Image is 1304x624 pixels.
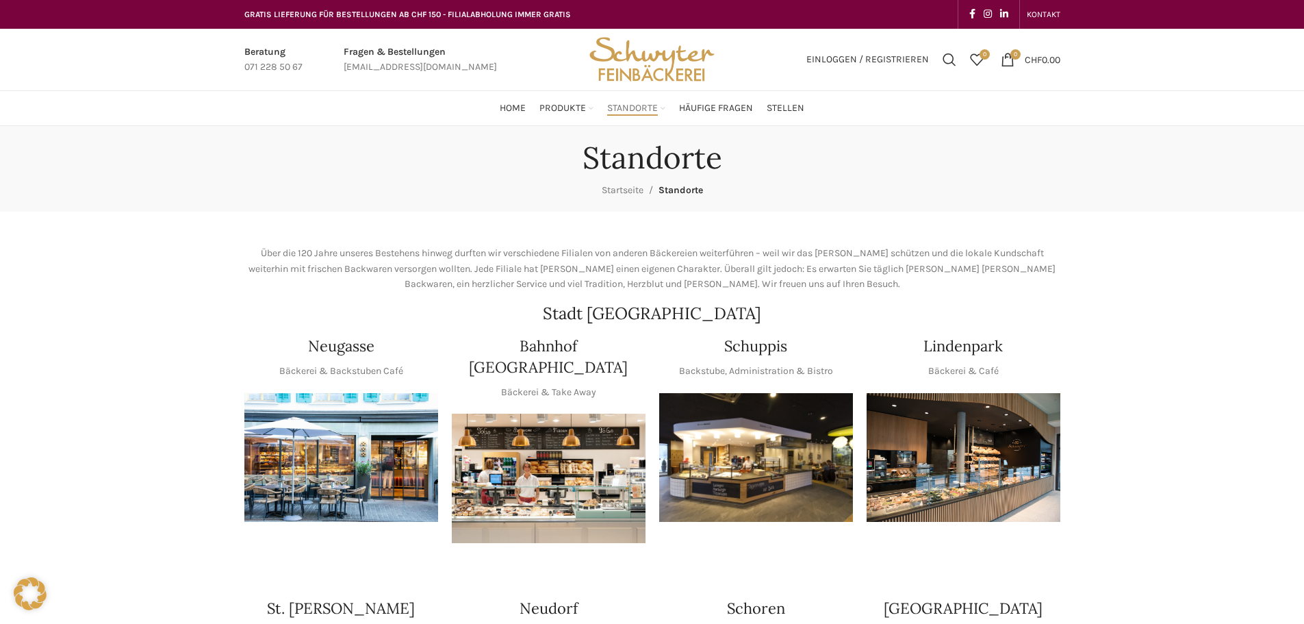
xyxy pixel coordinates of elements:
h1: Standorte [583,140,722,176]
bdi: 0.00 [1025,53,1060,65]
p: Bäckerei & Café [928,364,999,379]
a: Suchen [936,46,963,73]
a: Home [500,95,526,122]
p: Über die 120 Jahre unseres Bestehens hinweg durften wir verschiedene Filialen von anderen Bäckere... [244,246,1060,292]
a: Infobox link [244,45,303,75]
p: Bäckerei & Backstuben Café [279,364,403,379]
a: 0 CHF0.00 [994,46,1067,73]
span: Einloggen / Registrieren [806,55,929,64]
span: KONTAKT [1027,10,1060,19]
img: Neugasse [244,393,438,523]
a: Stellen [767,95,804,122]
a: Infobox link [344,45,497,75]
h4: Schoren [727,598,785,619]
span: Home [500,102,526,115]
h4: Bahnhof [GEOGRAPHIC_DATA] [452,336,645,378]
span: 0 [1010,49,1021,60]
p: Backstube, Administration & Bistro [679,364,833,379]
p: Bäckerei & Take Away [501,385,596,400]
span: CHF [1025,53,1042,65]
span: Standorte [659,184,703,196]
a: Startseite [602,184,643,196]
span: Stellen [767,102,804,115]
h4: Lindenpark [923,336,1003,357]
a: Linkedin social link [996,5,1012,24]
span: GRATIS LIEFERUNG FÜR BESTELLUNGEN AB CHF 150 - FILIALABHOLUNG IMMER GRATIS [244,10,571,19]
span: 0 [980,49,990,60]
a: Produkte [539,95,593,122]
span: Standorte [607,102,658,115]
div: Main navigation [238,95,1067,122]
a: Instagram social link [980,5,996,24]
h2: Stadt [GEOGRAPHIC_DATA] [244,305,1060,322]
div: Secondary navigation [1020,1,1067,28]
h4: Neudorf [520,598,578,619]
h4: St. [PERSON_NAME] [267,598,415,619]
a: 0 [963,46,990,73]
span: Produkte [539,102,586,115]
a: Einloggen / Registrieren [800,46,936,73]
a: Häufige Fragen [679,95,753,122]
h4: Neugasse [308,336,374,357]
a: KONTAKT [1027,1,1060,28]
div: Meine Wunschliste [963,46,990,73]
img: 017-e1571925257345 [867,393,1060,523]
h4: Schuppis [724,336,787,357]
a: Facebook social link [965,5,980,24]
img: Bahnhof St. Gallen [452,414,645,543]
h4: [GEOGRAPHIC_DATA] [884,598,1043,619]
img: Bäckerei Schwyter [585,29,719,90]
a: Site logo [585,53,719,64]
span: Häufige Fragen [679,102,753,115]
a: Standorte [607,95,665,122]
img: 150130-Schwyter-013 [659,393,853,523]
